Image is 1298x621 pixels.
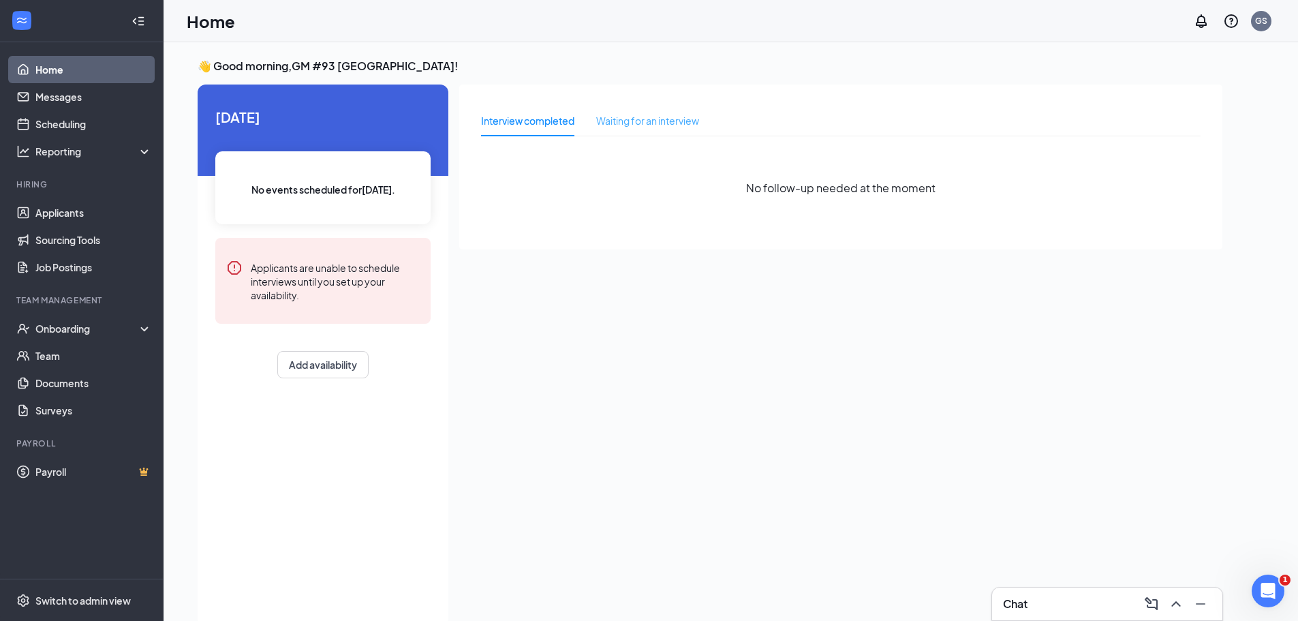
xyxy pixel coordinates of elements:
[35,322,140,335] div: Onboarding
[198,59,1222,74] h3: 👋 Good morning, GM #93 [GEOGRAPHIC_DATA] !
[15,14,29,27] svg: WorkstreamLogo
[35,594,131,607] div: Switch to admin view
[277,351,369,378] button: Add availability
[1190,593,1211,615] button: Minimize
[1252,575,1284,607] iframe: Intercom live chat
[35,83,152,110] a: Messages
[35,226,152,254] a: Sourcing Tools
[16,294,149,306] div: Team Management
[35,254,152,281] a: Job Postings
[35,199,152,226] a: Applicants
[1255,15,1267,27] div: GS
[1280,575,1291,586] span: 1
[35,110,152,138] a: Scheduling
[746,179,936,196] span: No follow-up needed at the moment
[132,14,145,28] svg: Collapse
[1192,596,1209,612] svg: Minimize
[1168,596,1184,612] svg: ChevronUp
[35,56,152,83] a: Home
[1141,593,1162,615] button: ComposeMessage
[16,438,149,449] div: Payroll
[35,145,153,158] div: Reporting
[16,145,30,158] svg: Analysis
[16,179,149,190] div: Hiring
[1165,593,1187,615] button: ChevronUp
[481,113,574,128] div: Interview completed
[251,260,420,302] div: Applicants are unable to schedule interviews until you set up your availability.
[35,458,152,485] a: PayrollCrown
[35,342,152,369] a: Team
[1223,13,1239,29] svg: QuestionInfo
[35,397,152,424] a: Surveys
[187,10,235,33] h1: Home
[35,369,152,397] a: Documents
[215,106,431,127] span: [DATE]
[1193,13,1209,29] svg: Notifications
[16,594,30,607] svg: Settings
[251,182,395,197] span: No events scheduled for [DATE] .
[1143,596,1160,612] svg: ComposeMessage
[596,113,699,128] div: Waiting for an interview
[1003,596,1027,611] h3: Chat
[226,260,243,276] svg: Error
[16,322,30,335] svg: UserCheck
